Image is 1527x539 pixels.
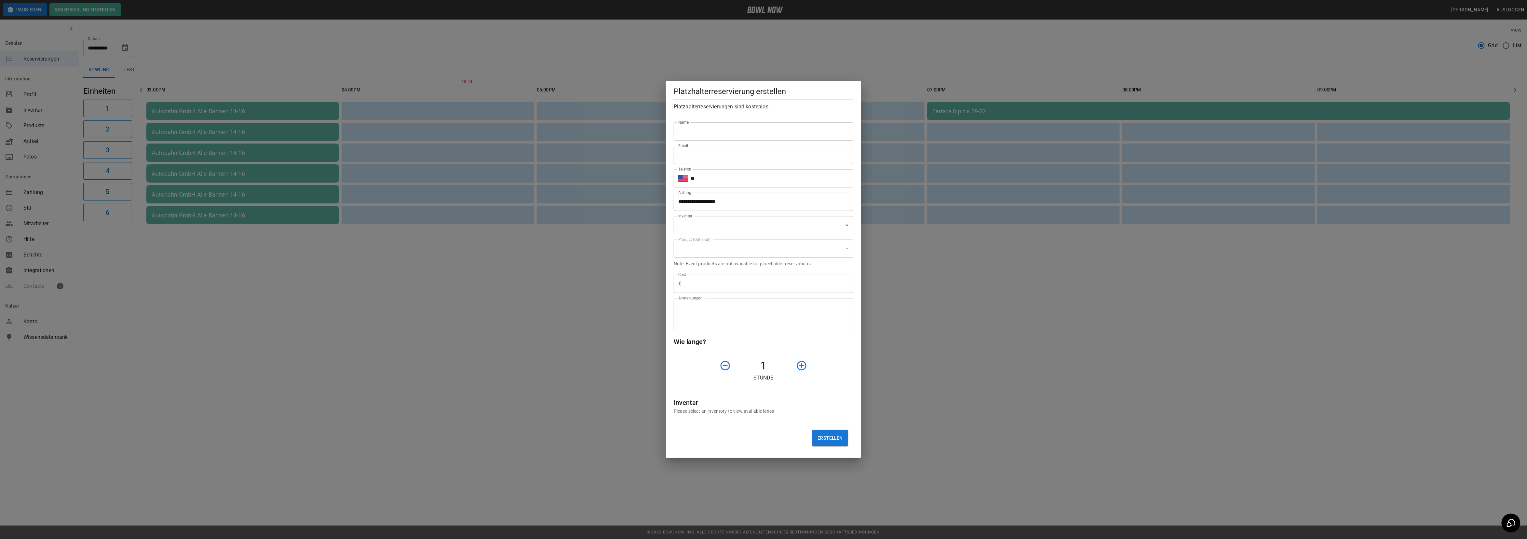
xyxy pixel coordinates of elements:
[674,193,849,211] input: Choose date, selected date is Sep 11, 2025
[678,280,681,288] p: €
[678,173,688,183] button: Select country
[674,260,853,267] p: Note: Event products are not available for placeholder reservations
[674,102,853,111] h6: Platzhalterreservierungen sind kostenlos
[678,190,691,195] label: Anfang
[678,166,692,172] label: Telefon
[674,216,853,234] div: ​
[674,397,853,408] h6: Inventar
[674,86,853,97] h5: Platzhalterreservierung erstellen
[674,337,853,347] h6: Wie lange?
[674,408,853,414] p: Please select an inventory to view available lanes
[734,359,793,373] h4: 1
[674,374,853,382] p: Stunde
[812,430,848,446] button: Erstellen
[674,240,853,258] div: ​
